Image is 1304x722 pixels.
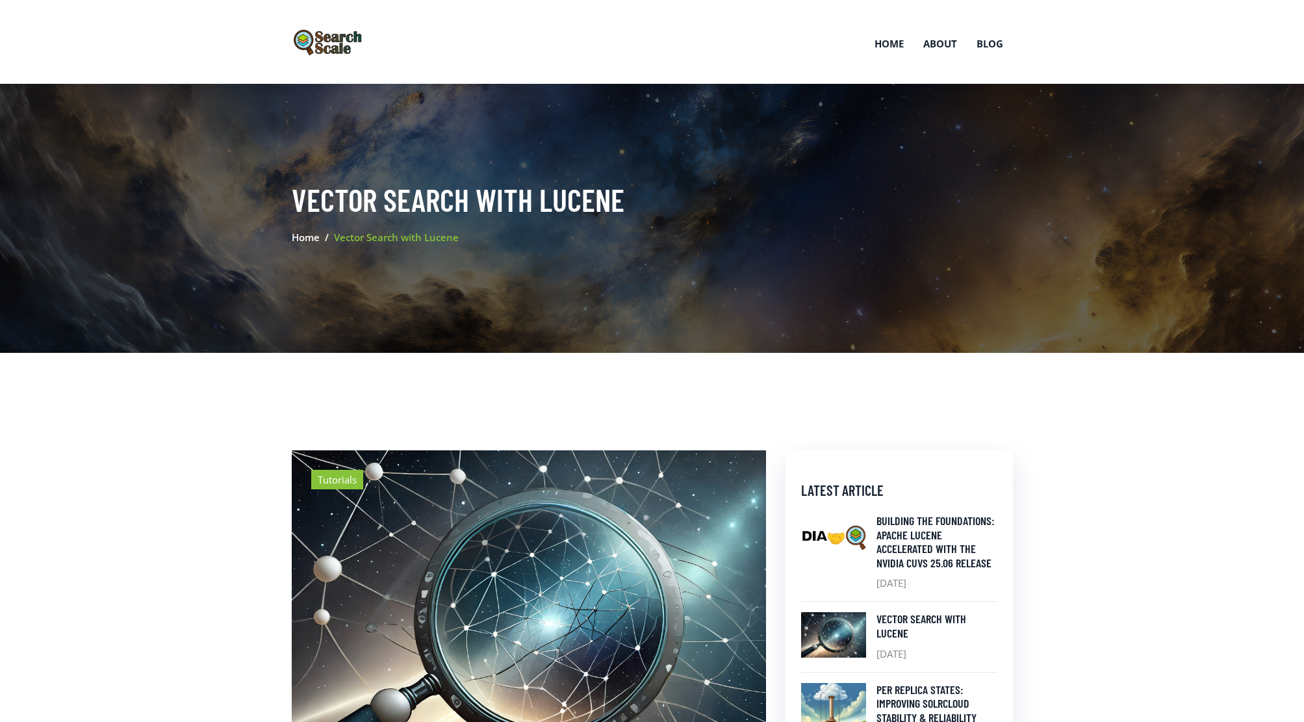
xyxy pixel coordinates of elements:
[292,229,1013,245] nav: breadcrumb
[967,10,1013,77] a: Blog
[801,612,866,658] img: vector_search_with_lucene_post_image.jpg
[865,10,914,77] a: Home
[292,181,1013,219] h2: Vector Search with Lucene
[876,612,997,661] div: [DATE]
[876,514,997,570] a: Building the foundations: Apache Lucene Accelerated with the NVIDIA cuVS 25.06 Release
[292,29,366,56] img: SearchScale
[914,10,967,77] a: About
[320,229,459,245] li: Vector Search with Lucene
[801,482,997,498] h4: Latest Article
[311,470,363,489] div: Tutorials
[876,514,997,591] div: [DATE]
[801,514,866,560] img: nvidia-searchscale.png
[292,231,320,244] a: Home
[876,612,997,640] a: Vector Search with Lucene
